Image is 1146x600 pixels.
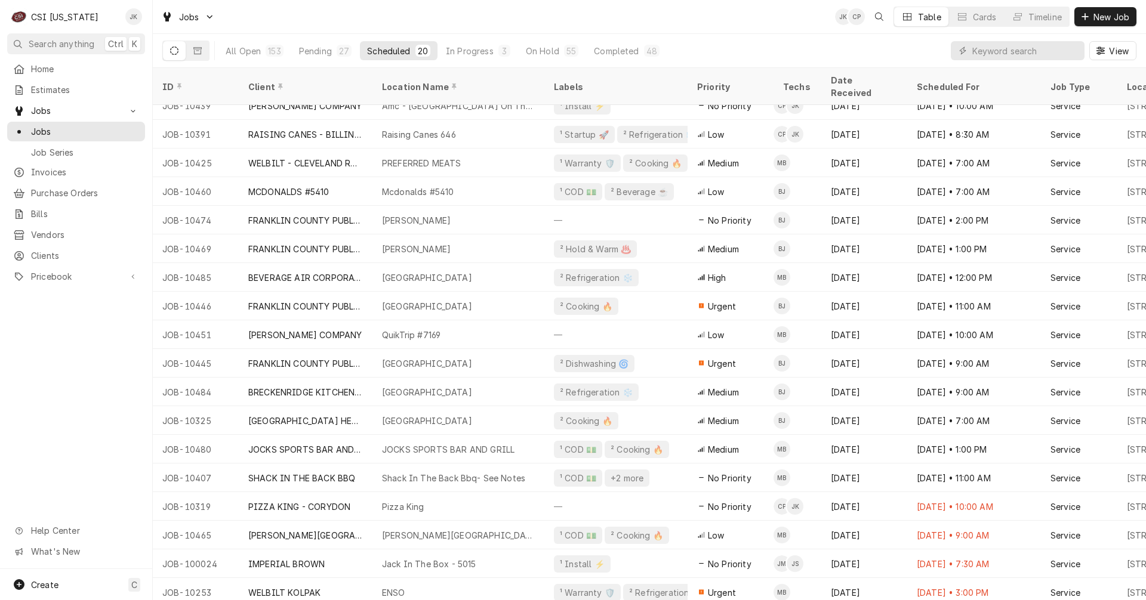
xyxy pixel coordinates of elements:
a: Job Series [7,143,145,162]
div: [DATE] [821,292,907,320]
div: BJ [774,183,790,200]
div: JK [787,126,803,143]
div: Scheduled For [917,81,1029,93]
span: Medium [708,443,739,456]
div: Service [1050,357,1080,370]
div: Service [1050,128,1080,141]
div: Cards [973,11,997,23]
div: ¹ COD 💵 [559,443,597,456]
span: No Priority [708,472,751,484]
div: ² Refrigeration ❄️ [622,128,697,141]
div: JK [835,8,852,25]
div: JOB-10407 [153,463,239,492]
div: [DATE] • 12:00 PM [907,263,1041,292]
div: +2 more [609,472,645,484]
div: RAISING CANES - BILLING ACCOUNT [248,128,363,141]
div: Client [248,81,361,93]
div: [DATE] • 10:00 AM [907,320,1041,349]
div: All Open [226,45,261,57]
div: [DATE] [821,177,907,206]
div: Service [1050,329,1080,341]
div: Bryant Jolley's Avatar [774,240,790,257]
div: [DATE] [821,406,907,435]
div: Service [1050,243,1080,255]
div: Scheduled [367,45,410,57]
div: BJ [774,212,790,228]
div: QuikTrip #7169 [382,329,440,341]
div: SHACK IN THE BACK BBQ [248,472,355,484]
div: [DATE] • 10:00 AM [907,492,1041,521]
div: [DATE] • 7:00 AM [907,149,1041,177]
a: Go to Pricebook [7,267,145,286]
button: New Job [1074,7,1136,26]
div: ¹ COD 💵 [559,529,597,542]
div: MB [774,469,790,486]
div: JOB-10425 [153,149,239,177]
button: View [1089,41,1136,60]
div: IMPERIAL BROWN [248,558,325,570]
div: [DATE] [821,234,907,263]
div: JOB-10391 [153,120,239,149]
div: [DATE] • 9:00 AM [907,349,1041,378]
div: ² Refrigeration ❄️ [559,271,634,284]
div: [DATE] [821,149,907,177]
span: Medium [708,415,739,427]
div: [DATE] [821,349,907,378]
div: Craig Pierce's Avatar [774,498,790,515]
div: Completed [594,45,639,57]
div: Table [918,11,941,23]
span: Ctrl [108,38,124,50]
div: Service [1050,472,1080,484]
div: [DATE] • 9:00 AM [907,378,1041,406]
div: ² Cooking 🔥 [559,415,614,427]
span: Job Series [31,146,139,159]
div: ¹ Startup 🚀 [559,128,610,141]
div: [DATE] [821,120,907,149]
span: Estimates [31,83,139,96]
div: [DATE] [821,463,907,492]
span: Medium [708,157,739,169]
div: ² Cooking 🔥 [628,157,683,169]
div: Matt Brewington's Avatar [774,154,790,171]
span: C [131,579,137,591]
div: BEVERAGE AIR CORPORATION [248,271,363,284]
span: Urgent [708,586,736,599]
div: [DATE] • 11:00 AM [907,463,1041,492]
span: View [1107,45,1131,57]
div: [DATE] [821,206,907,234]
div: Techs [783,81,812,93]
div: Service [1050,443,1080,456]
div: ² Refrigeration ❄️ [559,386,634,398]
div: Matt Brewington's Avatar [774,269,790,286]
div: PREFERRED MEATS [382,157,461,169]
div: Service [1050,157,1080,169]
div: ² Beverage ☕️ [609,185,669,198]
div: [DATE] • 7:00 AM [907,406,1041,435]
div: JS [787,555,803,572]
div: Jeff Kuehl's Avatar [787,97,803,114]
div: BJ [774,355,790,372]
div: Jeff Kuehl's Avatar [835,8,852,25]
div: Job Type [1050,81,1108,93]
div: On Hold [526,45,559,57]
div: ² Dishwashing 🌀 [559,357,630,370]
div: [DATE] • 1:00 PM [907,234,1041,263]
div: Raising Canes 646 [382,128,456,141]
span: Low [708,128,724,141]
div: Craig Pierce's Avatar [848,8,865,25]
div: JK [125,8,142,25]
div: [DATE] [821,263,907,292]
div: JOB-10484 [153,378,239,406]
div: Pending [299,45,332,57]
div: Shack In The Back Bbq- See Notes [382,472,525,484]
div: FRANKLIN COUNTY PUBLIC SCHOOLS [248,357,363,370]
div: 55 [566,45,576,57]
div: Jay Maiden's Avatar [774,555,790,572]
div: ² Cooking 🔥 [609,529,664,542]
div: PIZZA KING - CORYDON [248,500,350,513]
div: [DATE] [821,435,907,463]
div: Bryant Jolley's Avatar [774,355,790,372]
div: Date Received [831,74,895,99]
div: BJ [774,240,790,257]
div: Craig Pierce's Avatar [774,97,790,114]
